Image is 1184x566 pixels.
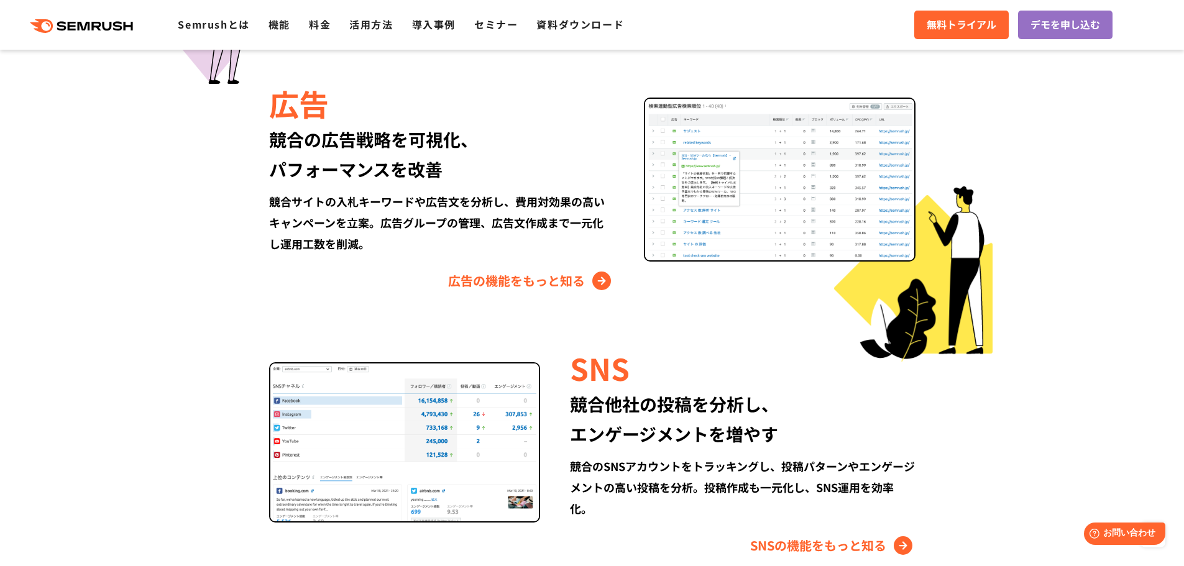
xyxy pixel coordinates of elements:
span: 無料トライアル [927,17,996,33]
a: デモを申し込む [1018,11,1113,39]
div: 競合サイトの入札キーワードや広告文を分析し、費用対効果の高いキャンペーンを立案。広告グループの管理、広告文作成まで一元化し運用工数を削減。 [269,191,614,254]
div: SNS [570,347,915,389]
div: 広告 [269,82,614,124]
div: 競合の広告戦略を可視化、 パフォーマンスを改善 [269,124,614,184]
iframe: Help widget launcher [1073,518,1170,552]
a: SNSの機能をもっと知る [750,536,916,555]
a: 料金 [309,17,331,32]
span: デモを申し込む [1030,17,1100,33]
a: 広告の機能をもっと知る [448,271,614,291]
div: 競合のSNSアカウントをトラッキングし、投稿パターンやエンゲージメントの高い投稿を分析。投稿作成も一元化し、SNS運用を効率化。 [570,455,915,519]
a: セミナー [474,17,518,32]
a: 資料ダウンロード [536,17,624,32]
a: 機能 [268,17,290,32]
div: 競合他社の投稿を分析し、 エンゲージメントを増やす [570,389,915,449]
a: 無料トライアル [914,11,1009,39]
a: 活用方法 [349,17,393,32]
a: Semrushとは [178,17,249,32]
a: 導入事例 [412,17,456,32]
